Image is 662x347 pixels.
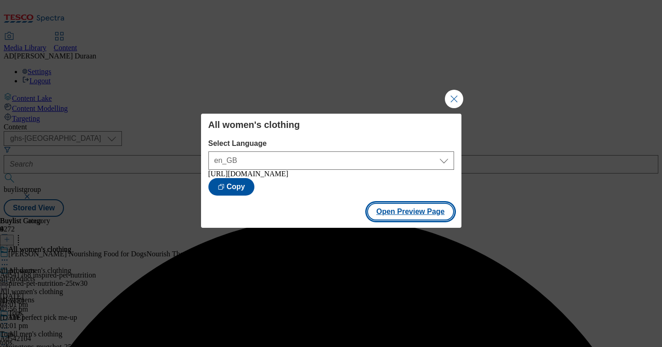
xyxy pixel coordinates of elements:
[201,114,461,228] div: Modal
[367,203,454,220] button: Open Preview Page
[445,90,463,108] button: Close Modal
[208,139,454,148] label: Select Language
[208,119,454,130] h4: All women's clothing
[208,170,454,178] div: [URL][DOMAIN_NAME]
[208,178,254,196] button: Copy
